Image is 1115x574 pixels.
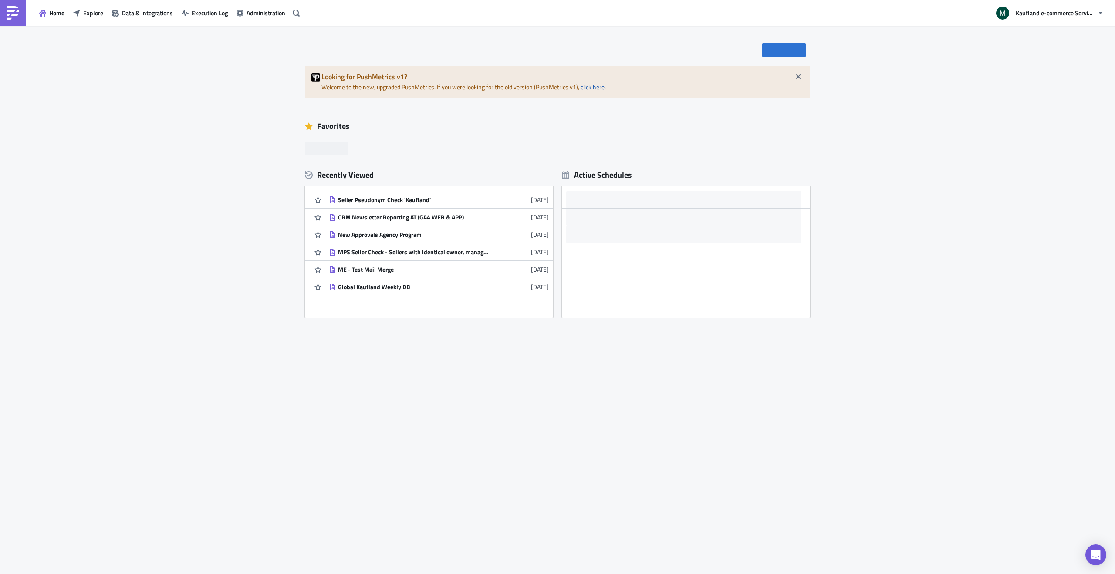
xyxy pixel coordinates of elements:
div: CRM Newsletter Reporting AT (GA4 WEB & APP) [338,213,490,221]
h5: Looking for PushMetrics v1? [321,73,804,80]
time: 2025-06-13T10:58:10Z [531,265,549,274]
time: 2025-06-24T08:16:16Z [531,195,549,204]
span: Administration [247,8,285,17]
a: Global Kaufland Weekly DB[DATE] [329,278,549,295]
button: Data & Integrations [108,6,177,20]
a: Seller Pseudonym Check 'Kaufland'[DATE] [329,191,549,208]
img: Avatar [995,6,1010,20]
button: Explore [69,6,108,20]
span: Kaufland e-commerce Services GmbH & Co. KG [1016,8,1094,17]
div: Active Schedules [562,170,632,180]
div: ME - Test Mail Merge [338,266,490,273]
div: Open Intercom Messenger [1085,544,1106,565]
a: ME - Test Mail Merge[DATE] [329,261,549,278]
button: Administration [232,6,290,20]
img: PushMetrics [6,6,20,20]
button: Kaufland e-commerce Services GmbH & Co. KG [991,3,1108,23]
time: 2025-06-13T10:47:31Z [531,282,549,291]
div: MPS Seller Check - Sellers with identical owner, manager or imprint [338,248,490,256]
div: Recently Viewed [305,169,553,182]
button: Home [35,6,69,20]
span: Data & Integrations [122,8,173,17]
span: Explore [83,8,103,17]
div: Welcome to the new, upgraded PushMetrics. If you were looking for the old version (PushMetrics v1... [305,66,810,98]
div: New Approvals Agency Program [338,231,490,239]
a: New Approvals Agency Program[DATE] [329,226,549,243]
time: 2025-06-13T11:21:52Z [531,213,549,222]
a: CRM Newsletter Reporting AT (GA4 WEB & APP)[DATE] [329,209,549,226]
span: Execution Log [192,8,228,17]
a: click here [581,82,605,91]
time: 2025-06-13T11:10:54Z [531,230,549,239]
div: Seller Pseudonym Check 'Kaufland' [338,196,490,204]
span: Home [49,8,64,17]
div: Favorites [305,120,810,133]
a: MPS Seller Check - Sellers with identical owner, manager or imprint[DATE] [329,243,549,260]
button: Execution Log [177,6,232,20]
time: 2025-06-13T11:10:18Z [531,247,549,257]
div: Global Kaufland Weekly DB [338,283,490,291]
